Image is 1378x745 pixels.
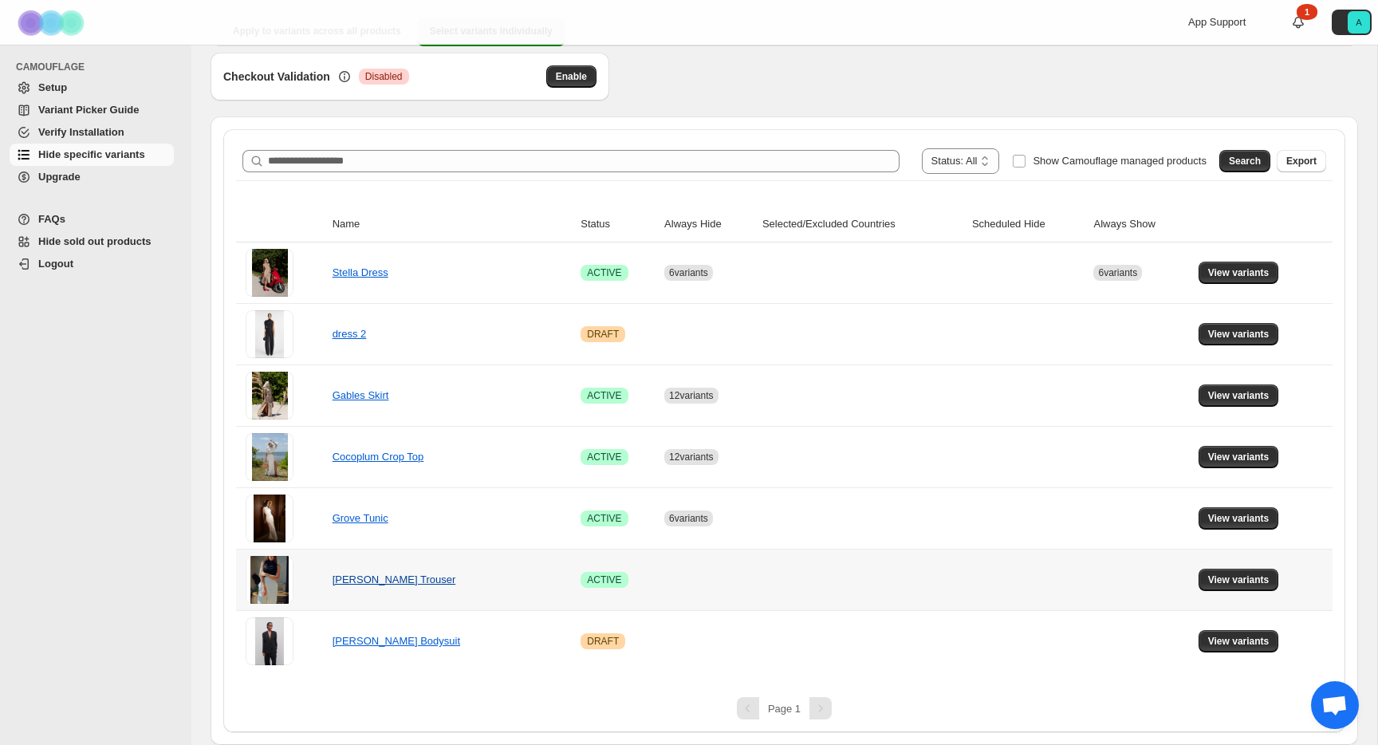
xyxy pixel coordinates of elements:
span: Page 1 [768,703,801,715]
span: Disabled [365,70,403,83]
span: 12 variants [669,451,713,463]
a: 1 [1290,14,1306,30]
span: Variant Picker Guide [38,104,139,116]
span: View variants [1208,266,1270,279]
span: Hide sold out products [38,235,152,247]
a: Verify Installation [10,121,174,144]
button: Export [1277,150,1326,172]
th: Selected/Excluded Countries [758,207,967,242]
span: ACTIVE [587,266,621,279]
span: Logout [38,258,73,270]
span: CAMOUFLAGE [16,61,180,73]
a: Grove Tunic [333,512,388,524]
a: Logout [10,253,174,275]
span: DRAFT [587,328,619,341]
span: App Support [1188,16,1246,28]
span: View variants [1208,389,1270,402]
span: Hide specific variants [38,148,145,160]
span: 6 variants [669,513,708,524]
span: ACTIVE [587,512,621,525]
th: Always Hide [659,207,758,242]
button: Avatar with initials A [1332,10,1372,35]
button: View variants [1199,384,1279,407]
span: ACTIVE [587,389,621,402]
a: Stella Dress [333,266,388,278]
button: View variants [1199,262,1279,284]
a: Variant Picker Guide [10,99,174,121]
span: ACTIVE [587,451,621,463]
span: FAQs [38,213,65,225]
span: 6 variants [669,267,708,278]
span: Export [1286,155,1317,168]
a: Setup [10,77,174,99]
th: Scheduled Hide [967,207,1089,242]
span: View variants [1208,635,1270,648]
span: Show Camouflage managed products [1033,155,1207,167]
a: Hide specific variants [10,144,174,166]
span: 12 variants [669,390,713,401]
span: View variants [1208,574,1270,586]
a: dress 2 [333,328,367,340]
span: View variants [1208,512,1270,525]
div: Open chat [1311,681,1359,729]
button: Enable [546,65,596,88]
span: Avatar with initials A [1348,11,1370,34]
a: FAQs [10,208,174,231]
a: [PERSON_NAME] Trouser [333,574,456,585]
div: Select variants individually [211,53,1358,745]
span: View variants [1208,328,1270,341]
nav: Pagination [236,697,1333,719]
th: Name [328,207,577,242]
a: Gables Skirt [333,389,389,401]
span: ACTIVE [587,574,621,586]
th: Status [576,207,659,242]
div: 1 [1297,4,1317,20]
th: Always Show [1089,207,1193,242]
img: Camouflage [13,1,93,45]
text: A [1356,18,1362,27]
span: Upgrade [38,171,81,183]
span: Enable [556,70,587,83]
button: View variants [1199,323,1279,345]
span: Setup [38,81,67,93]
button: View variants [1199,507,1279,530]
span: View variants [1208,451,1270,463]
button: View variants [1199,630,1279,652]
a: Hide sold out products [10,231,174,253]
span: 6 variants [1098,267,1137,278]
span: DRAFT [587,635,619,648]
h3: Checkout Validation [223,69,330,85]
span: Verify Installation [38,126,124,138]
button: Search [1219,150,1270,172]
a: [PERSON_NAME] Bodysuit [333,635,460,647]
button: View variants [1199,569,1279,591]
span: Search [1229,155,1261,168]
a: Cocoplum Crop Top [333,451,424,463]
a: Upgrade [10,166,174,188]
button: View variants [1199,446,1279,468]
